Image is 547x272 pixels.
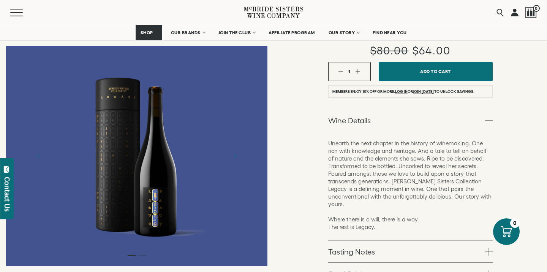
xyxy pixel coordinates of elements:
[213,25,260,40] a: JOIN THE CLUB
[368,25,412,40] a: FIND NEAR YOU
[3,177,11,212] div: Contact Us
[328,109,493,131] a: Wine Details
[29,146,49,166] button: Previous
[373,30,407,35] span: FIND NEAR YOU
[10,9,38,16] button: Mobile Menu Trigger
[329,30,355,35] span: OUR STORY
[412,45,451,57] span: $64.00
[166,25,210,40] a: OUR BRANDS
[264,25,320,40] a: AFFILIATE PROGRAM
[379,62,493,81] button: Add To Cart
[413,89,434,94] a: join [DATE]
[136,25,162,40] a: SHOP
[138,255,146,256] li: Page dot 2
[328,240,493,262] a: Tasting Notes
[127,255,136,256] li: Page dot 1
[533,5,540,12] span: 0
[328,140,493,231] p: Unearth the next chapter in the history of winemaking. One rich with knowledge and heritage. And ...
[328,85,493,98] li: Members enjoy 10% off or more. or to unlock savings.
[420,66,451,77] span: Add To Cart
[171,30,201,35] span: OUR BRANDS
[141,30,153,35] span: SHOP
[348,69,350,74] span: 1
[395,89,408,94] a: Log in
[324,25,364,40] a: OUR STORY
[510,218,520,228] div: 0
[269,30,315,35] span: AFFILIATE PROGRAM
[225,146,245,166] button: Next
[218,30,251,35] span: JOIN THE CLUB
[370,45,408,57] s: $80.00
